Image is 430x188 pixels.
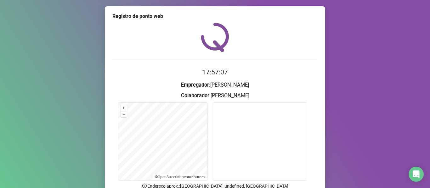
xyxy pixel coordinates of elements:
[155,175,206,179] li: © contributors.
[112,92,318,100] h3: : [PERSON_NAME]
[181,93,209,99] strong: Colaborador
[121,105,127,111] button: +
[158,175,184,179] a: OpenStreetMap
[201,23,229,52] img: QRPoint
[112,13,318,20] div: Registro de ponto web
[202,68,228,76] time: 17:57:07
[409,167,424,182] div: Open Intercom Messenger
[121,111,127,117] button: –
[112,81,318,89] h3: : [PERSON_NAME]
[181,82,209,88] strong: Empregador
